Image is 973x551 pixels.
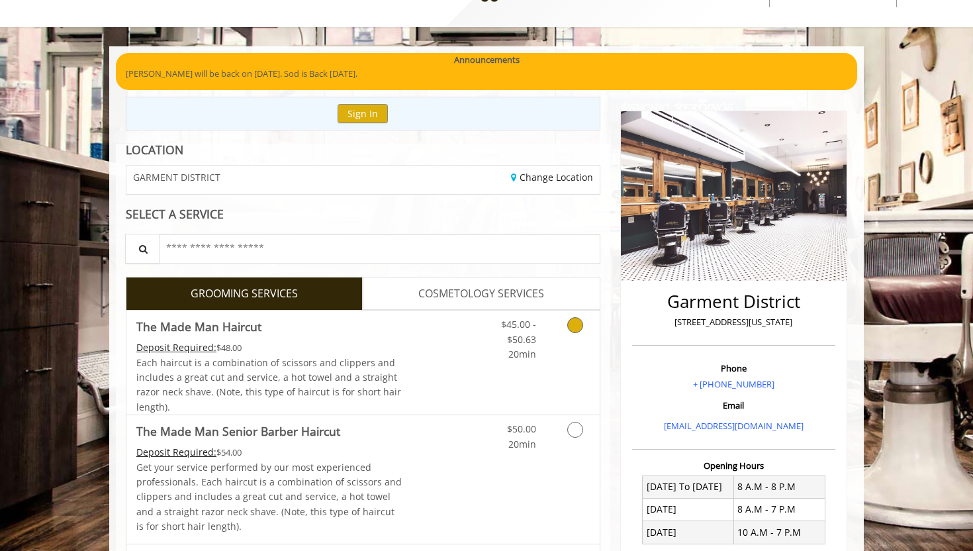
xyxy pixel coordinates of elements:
a: + [PHONE_NUMBER] [693,378,774,390]
a: Change Location [511,171,593,183]
span: This service needs some Advance to be paid before we block your appointment [136,341,216,354]
td: 10 A.M - 7 P.M [733,521,825,544]
span: COSMETOLOGY SERVICES [418,285,544,303]
p: [PERSON_NAME] will be back on [DATE]. Sod is Back [DATE]. [126,67,847,81]
span: Each haircut is a combination of scissors and clippers and includes a great cut and service, a ho... [136,356,401,413]
span: This service needs some Advance to be paid before we block your appointment [136,446,216,458]
td: 8 A.M - 8 P.M [733,476,825,498]
p: [STREET_ADDRESS][US_STATE] [635,315,832,329]
h2: Garment District [635,292,832,311]
span: GARMENT DISTRICT [133,172,220,182]
b: Announcements [454,53,520,67]
span: $50.00 [507,423,536,435]
div: $48.00 [136,340,402,355]
span: 20min [508,348,536,360]
td: [DATE] To [DATE] [643,476,734,498]
a: [EMAIL_ADDRESS][DOMAIN_NAME] [664,420,804,432]
h3: Opening Hours [632,461,835,470]
td: [DATE] [643,521,734,544]
span: GROOMING SERVICES [191,285,298,303]
b: The Made Man Senior Barber Haircut [136,422,340,440]
div: SELECT A SERVICE [126,208,600,221]
p: Get your service performed by our most experienced professionals. Each haircut is a combination o... [136,460,402,534]
span: $45.00 - $50.63 [501,318,536,345]
button: Sign In [338,104,388,123]
td: 8 A.M - 7 P.M [733,498,825,521]
button: Service Search [125,234,160,264]
div: $54.00 [136,445,402,460]
b: The Made Man Haircut [136,317,261,336]
span: 20min [508,438,536,450]
h3: Phone [635,364,832,373]
h3: Email [635,401,832,410]
b: LOCATION [126,142,183,158]
td: [DATE] [643,498,734,521]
